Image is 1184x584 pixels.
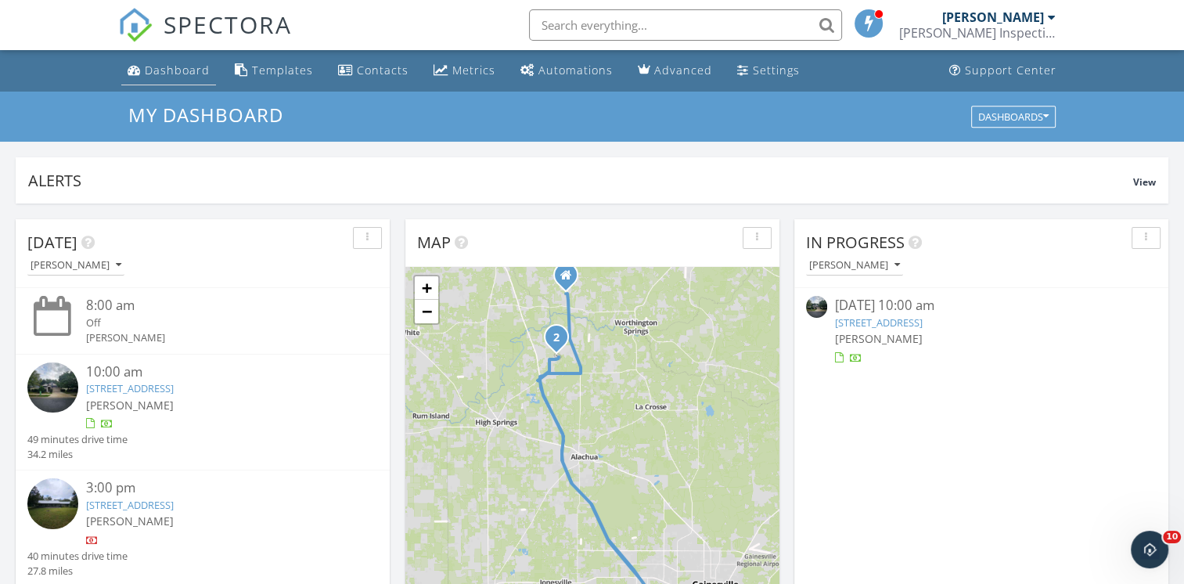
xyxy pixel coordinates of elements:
div: Settings [753,63,800,78]
div: 34.2 miles [27,447,128,462]
div: Alerts [28,170,1133,191]
span: [PERSON_NAME] [835,331,923,346]
div: 10:00 am [86,362,349,382]
div: Templates [252,63,313,78]
span: SPECTORA [164,8,292,41]
span: [DATE] [27,232,77,253]
div: [DATE] 10:00 am [835,296,1127,315]
span: 10 [1163,531,1181,543]
img: 9564311%2Fcover_photos%2FNqSE262qi8S0ZkkMXLwL%2Fsmall.jpg [27,478,78,529]
i: 2 [553,333,560,344]
a: SPECTORA [118,21,292,54]
div: Metrics [452,63,495,78]
a: Zoom out [415,300,438,323]
div: Garber Inspection Services [899,25,1056,41]
div: Dashboards [978,111,1049,122]
span: [PERSON_NAME] [86,514,174,528]
div: Dashboard [145,63,210,78]
a: Dashboard [121,56,216,85]
a: Advanced [632,56,718,85]
div: 8:00 am [86,296,349,315]
img: The Best Home Inspection Software - Spectora [118,8,153,42]
div: Off [86,315,349,330]
a: [STREET_ADDRESS] [835,315,923,330]
a: Settings [731,56,806,85]
a: 10:00 am [STREET_ADDRESS] [PERSON_NAME] 49 minutes drive time 34.2 miles [27,362,378,463]
div: Advanced [654,63,712,78]
button: Dashboards [971,106,1056,128]
a: Automations (Basic) [514,56,619,85]
a: Templates [229,56,319,85]
div: 6724 SW 60th Path, Lake Butler FL 32054 [566,275,575,284]
input: Search everything... [529,9,842,41]
a: Metrics [427,56,502,85]
span: Map [417,232,451,253]
div: [PERSON_NAME] [809,260,900,271]
button: [PERSON_NAME] [806,255,903,276]
div: 49 minutes drive time [27,432,128,447]
div: 3:00 pm [86,478,349,498]
div: [PERSON_NAME] [942,9,1044,25]
span: My Dashboard [128,102,283,128]
div: Automations [538,63,613,78]
div: 26624 NW 165 St, Alachua, FL 32615 [556,337,566,346]
iframe: Intercom live chat [1131,531,1168,568]
a: [STREET_ADDRESS] [86,498,174,512]
a: Contacts [332,56,415,85]
span: In Progress [806,232,905,253]
a: [STREET_ADDRESS] [86,381,174,395]
img: 9550415%2Freports%2Fe14a3869-aad5-4be3-88ae-37d863fc488e%2Fcover_photos%2Fvb9SeksH7u7Z9W3rmjQ6%2F... [27,362,78,413]
span: [PERSON_NAME] [86,398,174,413]
img: 9550415%2Freports%2Fe14a3869-aad5-4be3-88ae-37d863fc488e%2Fcover_photos%2Fvb9SeksH7u7Z9W3rmjQ6%2F... [806,296,827,317]
a: 3:00 pm [STREET_ADDRESS] [PERSON_NAME] 40 minutes drive time 27.8 miles [27,478,378,579]
a: Zoom in [415,276,438,300]
div: Contacts [357,63,408,78]
div: Support Center [965,63,1056,78]
div: [PERSON_NAME] [31,260,121,271]
div: [PERSON_NAME] [86,330,349,345]
a: Support Center [943,56,1063,85]
div: 27.8 miles [27,564,128,579]
button: [PERSON_NAME] [27,255,124,276]
a: [DATE] 10:00 am [STREET_ADDRESS] [PERSON_NAME] [806,296,1157,366]
div: 40 minutes drive time [27,549,128,564]
span: View [1133,175,1156,189]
